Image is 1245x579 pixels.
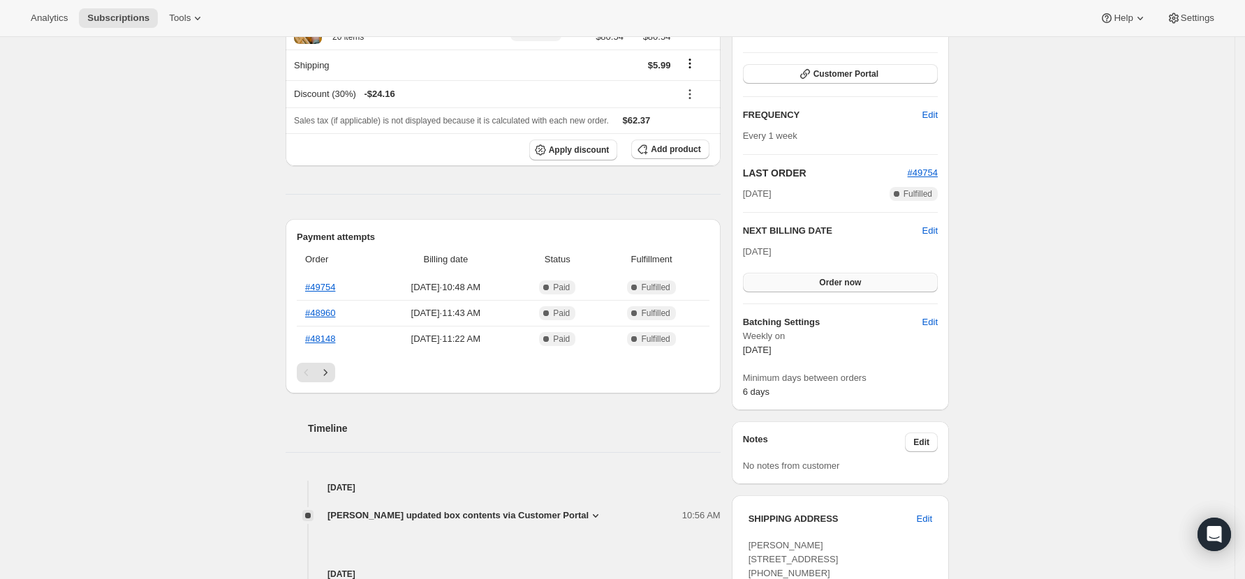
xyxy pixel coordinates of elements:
[904,188,932,200] span: Fulfilled
[379,280,513,294] span: [DATE] · 10:48 AM
[553,308,570,319] span: Paid
[679,56,701,71] button: Shipping actions
[294,87,670,101] div: Discount (30%)
[743,187,772,201] span: [DATE]
[549,144,610,156] span: Apply discount
[305,333,335,344] a: #48148
[908,508,941,530] button: Edit
[922,315,938,329] span: Edit
[641,282,670,293] span: Fulfilled
[1091,8,1155,28] button: Help
[596,30,624,44] span: $80.54
[743,460,840,471] span: No notes from customer
[22,8,76,28] button: Analytics
[623,115,651,126] span: $62.37
[332,32,364,42] small: 20 items
[161,8,213,28] button: Tools
[364,87,395,101] span: - $24.16
[379,306,513,320] span: [DATE] · 11:43 AM
[327,509,603,522] button: [PERSON_NAME] updated box contents via Customer Portal
[922,224,938,238] button: Edit
[308,421,721,435] h2: Timeline
[327,509,589,522] span: [PERSON_NAME] updated box contents via Customer Portal
[914,104,946,126] button: Edit
[749,512,917,526] h3: SHIPPING ADDRESS
[743,108,922,122] h2: FREQUENCY
[87,13,149,24] span: Subscriptions
[743,130,797,141] span: Every 1 week
[743,371,938,385] span: Minimum days between orders
[813,68,878,80] span: Customer Portal
[297,363,709,382] nav: Pagination
[743,273,938,292] button: Order now
[743,386,769,397] span: 6 days
[316,363,335,382] button: Next
[631,140,709,159] button: Add product
[294,116,609,126] span: Sales tax (if applicable) is not displayed because it is calculated with each new order.
[913,437,929,448] span: Edit
[743,329,938,343] span: Weekly on
[529,140,618,160] button: Apply discount
[1114,13,1133,24] span: Help
[743,315,922,329] h6: Batching Settings
[379,332,513,346] span: [DATE] · 11:22 AM
[743,64,938,84] button: Customer Portal
[922,108,938,122] span: Edit
[749,540,839,578] span: [PERSON_NAME] [STREET_ADDRESS] [PHONE_NUMBER]
[641,333,670,345] span: Fulfilled
[819,277,861,288] span: Order now
[603,253,701,266] span: Fulfillment
[648,60,671,70] span: $5.99
[553,282,570,293] span: Paid
[1158,8,1223,28] button: Settings
[169,13,191,24] span: Tools
[632,30,671,44] span: $80.54
[305,282,335,292] a: #49754
[1181,13,1214,24] span: Settings
[682,509,721,522] span: 10:56 AM
[743,166,908,180] h2: LAST ORDER
[1198,518,1231,551] div: Open Intercom Messenger
[79,8,158,28] button: Subscriptions
[743,246,772,257] span: [DATE]
[905,433,938,452] button: Edit
[743,345,772,355] span: [DATE]
[914,311,946,333] button: Edit
[521,253,594,266] span: Status
[917,512,932,526] span: Edit
[743,224,922,238] h2: NEXT BILLING DATE
[908,167,938,178] a: #49754
[286,481,721,495] h4: [DATE]
[379,253,513,266] span: Billing date
[286,50,488,80] th: Shipping
[908,166,938,180] button: #49754
[297,244,375,275] th: Order
[641,308,670,319] span: Fulfilled
[297,230,709,244] h2: Payment attempts
[31,13,68,24] span: Analytics
[651,144,700,155] span: Add product
[305,308,335,318] a: #48960
[743,433,906,452] h3: Notes
[553,333,570,345] span: Paid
